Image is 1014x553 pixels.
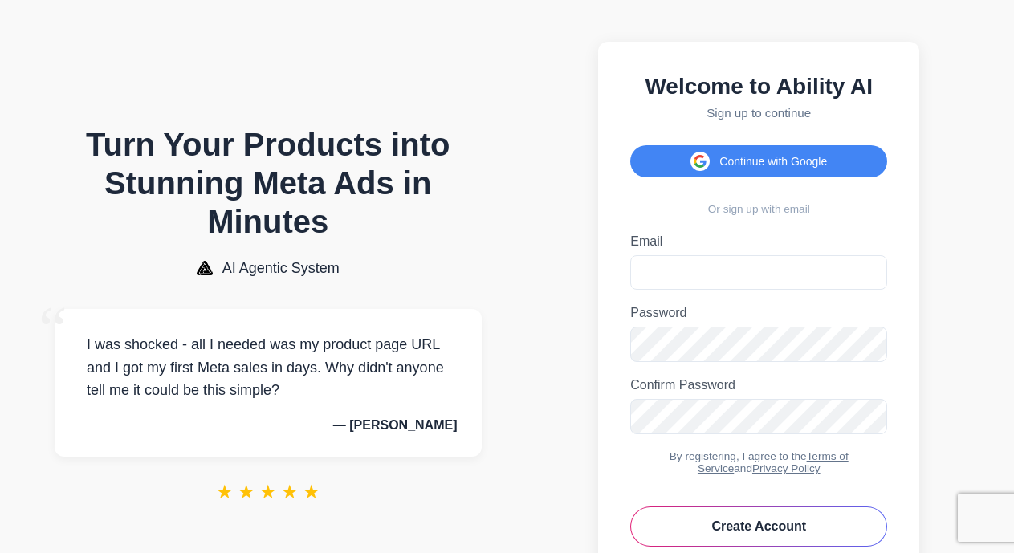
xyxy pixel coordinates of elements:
[281,481,299,503] span: ★
[216,481,234,503] span: ★
[197,261,213,275] img: AI Agentic System Logo
[222,260,340,277] span: AI Agentic System
[630,234,887,249] label: Email
[698,450,849,474] a: Terms of Service
[630,450,887,474] div: By registering, I agree to the and
[630,506,887,547] button: Create Account
[630,306,887,320] label: Password
[630,203,887,215] div: Or sign up with email
[79,333,458,402] p: I was shocked - all I needed was my product page URL and I got my first Meta sales in days. Why d...
[259,481,277,503] span: ★
[630,74,887,100] h2: Welcome to Ability AI
[55,125,482,241] h1: Turn Your Products into Stunning Meta Ads in Minutes
[630,106,887,120] p: Sign up to continue
[630,145,887,177] button: Continue with Google
[752,462,821,474] a: Privacy Policy
[39,293,67,366] span: “
[238,481,255,503] span: ★
[630,378,887,392] label: Confirm Password
[79,418,458,433] p: — [PERSON_NAME]
[303,481,320,503] span: ★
